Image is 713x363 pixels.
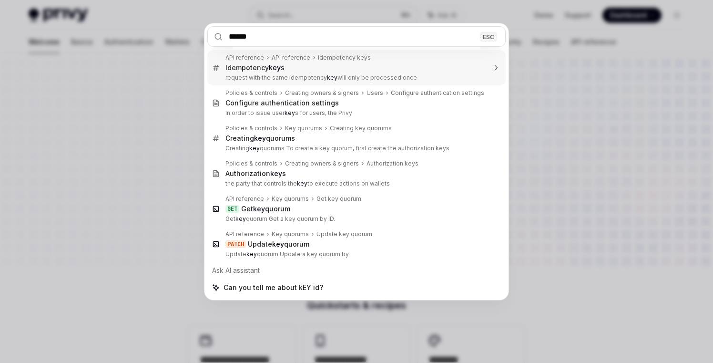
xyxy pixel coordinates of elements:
[367,89,383,97] div: Users
[316,230,372,238] div: Update key quorum
[297,180,307,187] b: key
[225,89,277,97] div: Policies & controls
[272,230,309,238] div: Key quorums
[272,240,284,248] b: key
[316,195,361,203] div: Get key quorum
[241,205,290,213] div: Get quorum
[225,195,264,203] div: API reference
[225,240,246,248] div: PATCH
[246,250,257,258] b: key
[225,169,286,178] div: Authorization s
[225,160,277,167] div: Policies & controls
[285,89,359,97] div: Creating owners & signers
[391,89,484,97] div: Configure authentication settings
[225,99,339,107] div: Configure authentication settings
[285,160,359,167] div: Creating owners & signers
[225,205,239,213] div: GET
[253,205,265,213] b: key
[330,124,392,132] div: Creating key quorums
[285,124,322,132] div: Key quorums
[225,145,486,152] p: Creating quorums To create a key quorum, first create the authorization keys
[480,31,497,41] div: ESC
[225,134,295,143] div: Creating quorums
[270,169,282,177] b: key
[318,54,371,62] div: Idempotency keys
[225,124,277,132] div: Policies & controls
[272,195,309,203] div: Key quorums
[235,215,246,222] b: key
[249,145,260,152] b: key
[285,109,295,116] b: key
[225,109,486,117] p: In order to issue user s for users, the Privy
[225,230,264,238] div: API reference
[225,250,486,258] p: Update quorum Update a key quorum by
[225,63,285,72] div: Idempotency s
[225,54,264,62] div: API reference
[248,240,309,249] div: Update quorum
[207,262,506,279] div: Ask AI assistant
[254,134,266,142] b: key
[327,74,337,81] b: key
[269,63,281,72] b: key
[225,215,486,223] p: Get quorum Get a key quorum by ID.
[225,74,486,82] p: request with the same idempotency will only be processed once
[225,180,486,187] p: the party that controls the to execute actions on wallets
[367,160,418,167] div: Authorization keys
[272,54,310,62] div: API reference
[224,283,323,292] span: Can you tell me about kEY id?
